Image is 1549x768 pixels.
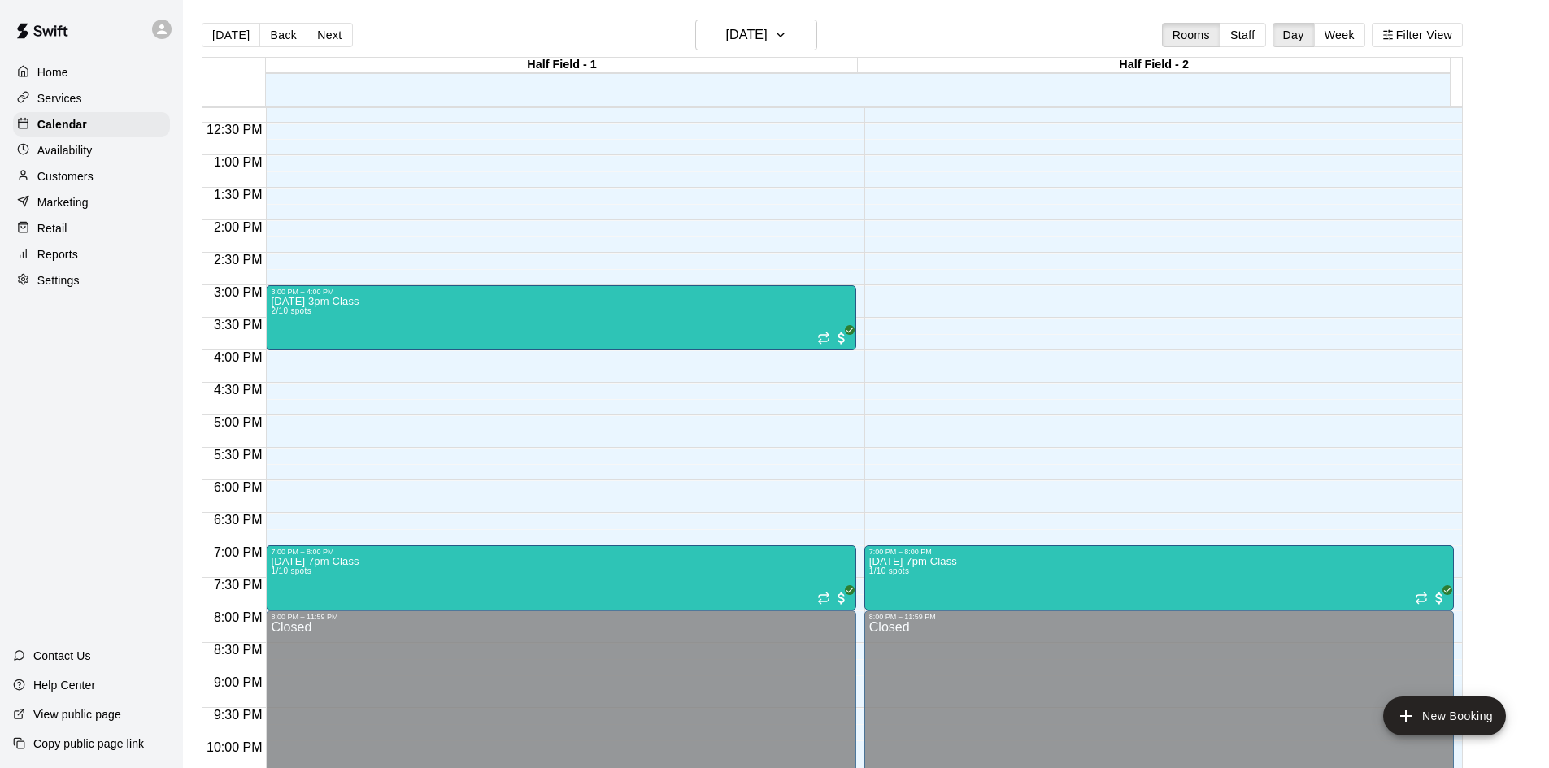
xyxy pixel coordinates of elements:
a: Home [13,60,170,85]
a: Availability [13,138,170,163]
span: 6:30 PM [210,513,267,527]
span: 7:00 PM [210,545,267,559]
span: 9:30 PM [210,708,267,722]
span: 1:30 PM [210,188,267,202]
span: 10:00 PM [202,740,266,754]
div: 7:00 PM – 8:00 PM: Tuesday 7pm Class [266,545,855,610]
button: [DATE] [695,20,817,50]
span: Recurring event [1415,592,1428,605]
button: [DATE] [202,23,260,47]
div: 7:00 PM – 8:00 PM [869,548,1449,556]
span: 8:30 PM [210,643,267,657]
span: All customers have paid [833,590,850,606]
div: 3:00 PM – 4:00 PM [271,288,851,296]
span: All customers have paid [1431,590,1447,606]
div: 3:00 PM – 4:00 PM: Tuesday 3pm Class [266,285,855,350]
p: Copy public page link [33,735,144,752]
span: 6:00 PM [210,480,267,494]
span: 1:00 PM [210,155,267,169]
div: 8:00 PM – 11:59 PM [869,613,1449,621]
span: Recurring event [817,592,830,605]
p: Retail [37,220,67,236]
span: All customers have paid [833,330,850,346]
button: Next [307,23,352,47]
div: 7:00 PM – 8:00 PM: Tuesday 7pm Class [864,545,1454,610]
span: 1/10 spots filled [869,566,909,575]
span: 5:30 PM [210,448,267,462]
p: Calendar [37,116,87,132]
span: 8:00 PM [210,610,267,624]
a: Reports [13,242,170,267]
p: Contact Us [33,648,91,664]
p: Reports [37,246,78,263]
button: Staff [1220,23,1266,47]
span: 3:30 PM [210,318,267,332]
span: 5:00 PM [210,415,267,429]
a: Calendar [13,112,170,137]
button: add [1383,696,1506,735]
span: 3:00 PM [210,285,267,299]
a: Services [13,86,170,111]
p: Customers [37,168,94,184]
div: Half Field - 2 [858,58,1450,73]
a: Customers [13,164,170,189]
p: Settings [37,272,80,289]
p: Home [37,64,68,80]
div: Half Field - 1 [266,58,858,73]
a: Marketing [13,190,170,215]
p: Services [37,90,82,106]
button: Day [1273,23,1315,47]
span: 7:30 PM [210,578,267,592]
p: Availability [37,142,93,158]
span: 9:00 PM [210,675,267,689]
p: Help Center [33,677,95,693]
span: Recurring event [817,332,830,345]
span: 2:30 PM [210,253,267,267]
p: View public page [33,706,121,722]
div: 7:00 PM – 8:00 PM [271,548,851,556]
h6: [DATE] [726,24,768,46]
span: 2/10 spots filled [271,306,311,315]
button: Filter View [1372,23,1463,47]
span: 12:30 PM [202,123,266,137]
span: 1/10 spots filled [271,566,311,575]
button: Week [1314,23,1365,47]
a: Settings [13,268,170,293]
span: 2:00 PM [210,220,267,234]
a: Retail [13,216,170,241]
span: 4:00 PM [210,350,267,364]
button: Back [259,23,307,47]
span: 4:30 PM [210,383,267,397]
div: 8:00 PM – 11:59 PM [271,613,851,621]
button: Rooms [1162,23,1220,47]
p: Marketing [37,194,89,210]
